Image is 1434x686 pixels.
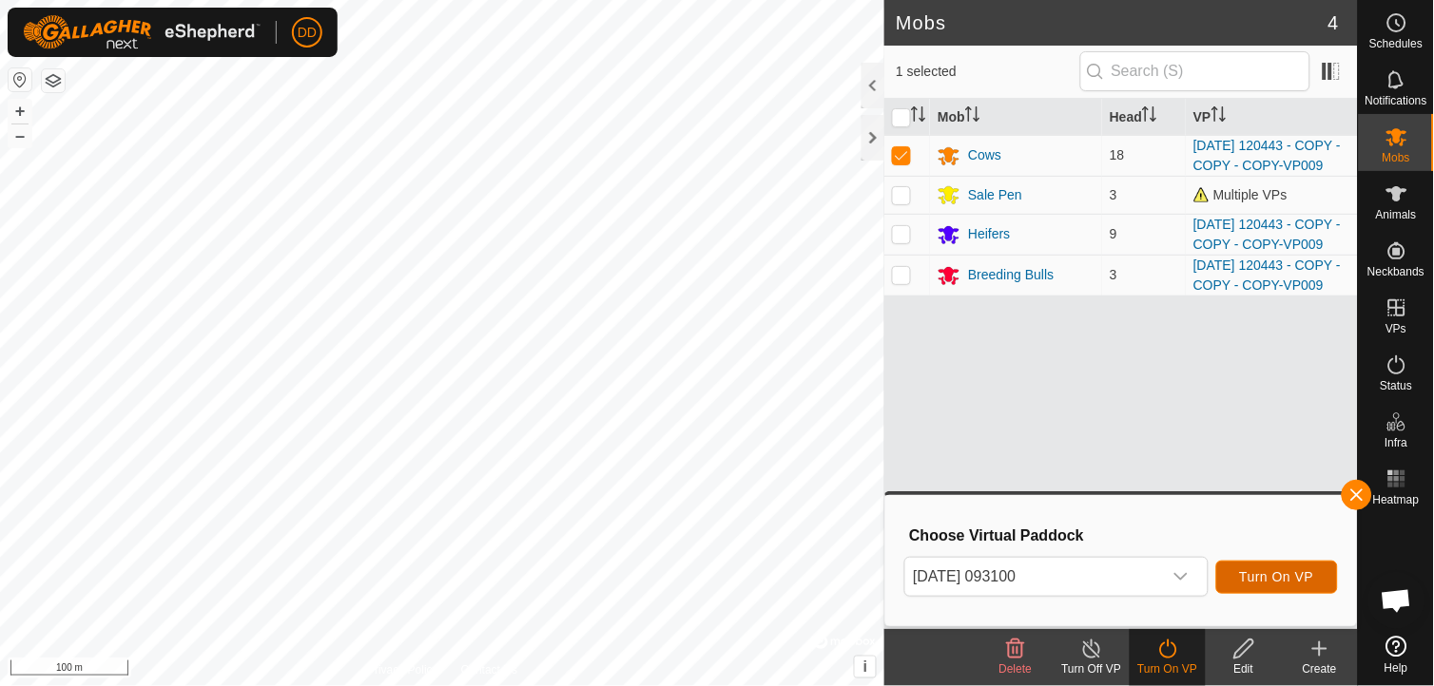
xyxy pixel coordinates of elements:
[1142,109,1157,124] p-sorticon: Activate to sort
[1054,660,1130,677] div: Turn Off VP
[298,23,317,43] span: DD
[1193,187,1288,202] span: Multiple VPs
[1385,662,1408,674] span: Help
[911,109,926,124] p-sorticon: Activate to sort
[1366,95,1427,106] span: Notifications
[1368,572,1425,629] div: Open chat
[1373,494,1420,505] span: Heatmap
[1369,38,1423,49] span: Schedules
[1380,380,1412,391] span: Status
[367,661,438,678] a: Privacy Policy
[1385,437,1407,448] span: Infra
[1386,323,1406,334] span: VPs
[1211,109,1227,124] p-sorticon: Activate to sort
[965,109,980,124] p-sorticon: Activate to sort
[9,100,31,123] button: +
[1110,267,1117,282] span: 3
[905,558,1161,596] span: 2025-09-07 093100
[1193,138,1341,173] a: [DATE] 120443 - COPY - COPY - COPY-VP009
[1376,209,1417,220] span: Animals
[1186,99,1358,136] th: VP
[42,69,65,92] button: Map Layers
[1110,226,1117,241] span: 9
[1216,561,1338,594] button: Turn On VP
[1110,147,1125,162] span: 18
[909,526,1338,544] h3: Choose Virtual Paddock
[23,15,261,49] img: Gallagher Logo
[1282,660,1358,677] div: Create
[9,68,31,91] button: Reset Map
[968,185,1022,205] div: Sale Pen
[461,661,517,678] a: Contact Us
[1102,99,1186,136] th: Head
[1383,152,1410,163] span: Mobs
[1240,569,1314,584] span: Turn On VP
[9,124,31,147] button: –
[1328,9,1339,37] span: 4
[896,62,1079,82] span: 1 selected
[968,224,1010,244] div: Heifers
[1110,187,1117,202] span: 3
[1206,660,1282,677] div: Edit
[896,11,1328,34] h2: Mobs
[930,99,1102,136] th: Mob
[1193,217,1341,252] a: [DATE] 120443 - COPY - COPY - COPY-VP009
[1367,266,1424,277] span: Neckbands
[863,658,867,675] span: i
[1193,257,1341,293] a: [DATE] 120443 - COPY - COPY - COPY-VP009
[1080,51,1310,91] input: Search (S)
[1130,660,1206,677] div: Turn On VP
[855,657,876,677] button: i
[999,662,1033,676] span: Delete
[1162,558,1200,596] div: dropdown trigger
[1359,628,1434,681] a: Help
[968,265,1054,285] div: Breeding Bulls
[968,145,1001,165] div: Cows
